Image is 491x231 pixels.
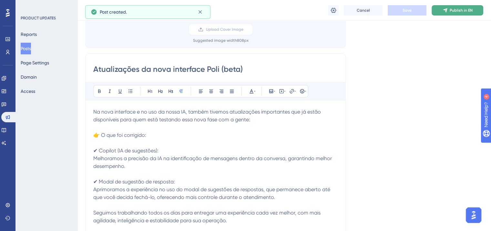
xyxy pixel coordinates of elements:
span: Need Help? [15,2,40,9]
button: Cancel [344,5,383,16]
span: 👉 O que foi corrigido: [93,132,146,138]
button: Domain [21,71,37,83]
iframe: UserGuiding AI Assistant Launcher [464,205,483,225]
span: Upload Cover Image [206,27,243,32]
button: Page Settings [21,57,49,69]
div: PRODUCT UPDATES [21,16,56,21]
div: 4 [45,3,47,8]
span: ✔ Modal de sugestão de resposta: [93,179,175,185]
span: Publish in EN [450,8,473,13]
span: Post created. [100,8,127,16]
span: Na nova interface e no uso da nossa IA, também tivemos atualizações importantes que já estão disp... [93,109,322,123]
button: Publish in EN [432,5,483,16]
span: ✔ Copilot (IA de sugestões): [93,148,159,154]
div: Suggested image width 808 px [193,38,249,43]
span: Aprimoramos a experiência no uso do modal de sugestões de respostas, que permanece aberto até que... [93,186,332,200]
input: Post Title [93,64,338,74]
span: Seguimos trabalhando todos os dias para entregar uma experiência cada vez melhor, com mais agilid... [93,210,322,224]
button: Save [388,5,426,16]
span: Save [403,8,412,13]
button: Access [21,85,35,97]
span: Melhoramos a precisão da IA na identificação de mensagens dentro da conversa, garantindo melhor d... [93,155,333,169]
span: Cancel [357,8,370,13]
button: Posts [21,43,31,54]
button: Reports [21,28,37,40]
